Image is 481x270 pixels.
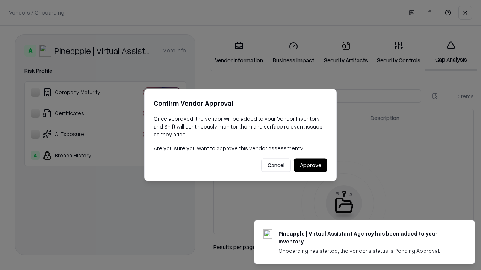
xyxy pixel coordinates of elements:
[263,229,272,238] img: trypineapple.com
[154,144,327,152] p: Are you sure you want to approve this vendor assessment?
[261,159,291,172] button: Cancel
[294,159,327,172] button: Approve
[154,115,327,138] p: Once approved, the vendor will be added to your Vendor Inventory, and Shift will continuously mon...
[154,98,327,109] h2: Confirm Vendor Approval
[278,229,457,245] div: Pineapple | Virtual Assistant Agency has been added to your inventory
[278,247,457,255] div: Onboarding has started, the vendor's status is Pending Approval.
